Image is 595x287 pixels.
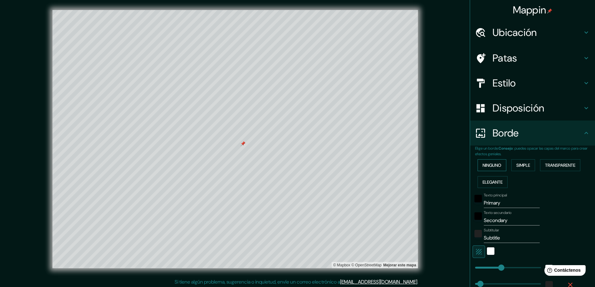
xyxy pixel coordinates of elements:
[484,193,507,198] font: Texto principal
[351,263,382,267] a: Mapa de OpenStreet
[470,71,595,96] div: Estilo
[484,228,499,233] font: Subtitular
[547,8,552,13] img: pin-icon.png
[333,263,350,267] font: © Mapbox
[478,176,508,188] button: Elegante
[539,263,588,280] iframe: Lanzador de widgets de ayuda
[516,162,530,168] font: Simple
[419,278,420,285] font: .
[340,279,417,285] a: [EMAIL_ADDRESS][DOMAIN_NAME]
[498,146,513,151] font: Consejo
[470,96,595,121] div: Disposición
[484,210,512,215] font: Texto secundario
[487,247,494,255] button: blanco
[470,46,595,71] div: Patas
[493,52,517,65] font: Patas
[545,162,575,168] font: Transparente
[175,279,340,285] font: Si tiene algún problema, sugerencia o inquietud, envíe un correo electrónico a
[474,230,482,237] button: color-222222
[513,3,546,17] font: Mappin
[474,212,482,220] button: negro
[483,179,503,185] font: Elegante
[475,146,498,151] font: Elige un borde.
[493,26,537,39] font: Ubicación
[351,263,382,267] font: © OpenStreetMap
[418,278,419,285] font: .
[493,77,516,90] font: Estilo
[475,146,588,156] font: : puedes opacar las capas del marco para crear efectos geniales.
[383,263,416,267] a: Map feedback
[383,263,416,267] font: Mejorar este mapa
[470,121,595,146] div: Borde
[478,159,506,171] button: Ninguno
[493,101,544,115] font: Disposición
[474,195,482,202] button: negro
[511,159,535,171] button: Simple
[333,263,350,267] a: Mapbox
[483,162,501,168] font: Ninguno
[540,159,580,171] button: Transparente
[493,126,519,140] font: Borde
[470,20,595,45] div: Ubicación
[417,279,418,285] font: .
